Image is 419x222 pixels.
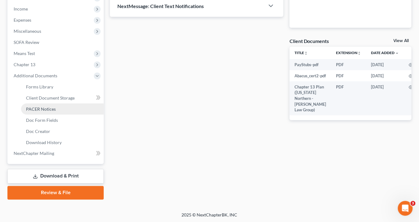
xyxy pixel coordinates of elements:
td: Chapter 13 Plan ([US_STATE] Northern - [PERSON_NAME] Law Group) [290,81,331,115]
td: Abacus_cert2-pdf [290,70,331,81]
span: Doc Creator [26,129,50,134]
a: Download & Print [7,169,104,184]
div: Client Documents [290,38,329,44]
span: NextChapter Mailing [14,151,54,156]
i: unfold_more [357,51,361,55]
span: Expenses [14,17,31,23]
a: Forms Library [21,81,104,92]
span: Miscellaneous [14,28,41,34]
a: View All [394,39,409,43]
td: PDF [331,59,366,70]
iframe: Intercom live chat [398,201,413,216]
td: PDF [331,70,366,81]
span: SOFA Review [14,40,39,45]
span: Additional Documents [14,73,57,78]
a: Doc Form Fields [21,115,104,126]
a: NextChapter Mailing [9,148,104,159]
span: Download History [26,140,62,145]
td: PayStubs-pdf [290,59,331,70]
span: Means Test [14,51,35,56]
td: PDF [331,81,366,115]
a: Client Document Storage [21,92,104,104]
td: [DATE] [366,81,404,115]
span: NextMessage: Client Text Notifications [117,3,204,9]
a: Titleunfold_more [295,50,308,55]
td: [DATE] [366,59,404,70]
a: SOFA Review [9,37,104,48]
span: Income [14,6,28,11]
a: Doc Creator [21,126,104,137]
a: PACER Notices [21,104,104,115]
i: expand_more [395,51,399,55]
a: Review & File [7,186,104,200]
span: Client Document Storage [26,95,75,100]
a: Download History [21,137,104,148]
span: PACER Notices [26,106,56,112]
span: 3 [411,201,416,206]
td: [DATE] [366,70,404,81]
a: Extensionunfold_more [336,50,361,55]
i: unfold_more [304,51,308,55]
span: Chapter 13 [14,62,35,67]
span: Forms Library [26,84,53,89]
a: Date Added expand_more [371,50,399,55]
span: Doc Form Fields [26,117,58,123]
